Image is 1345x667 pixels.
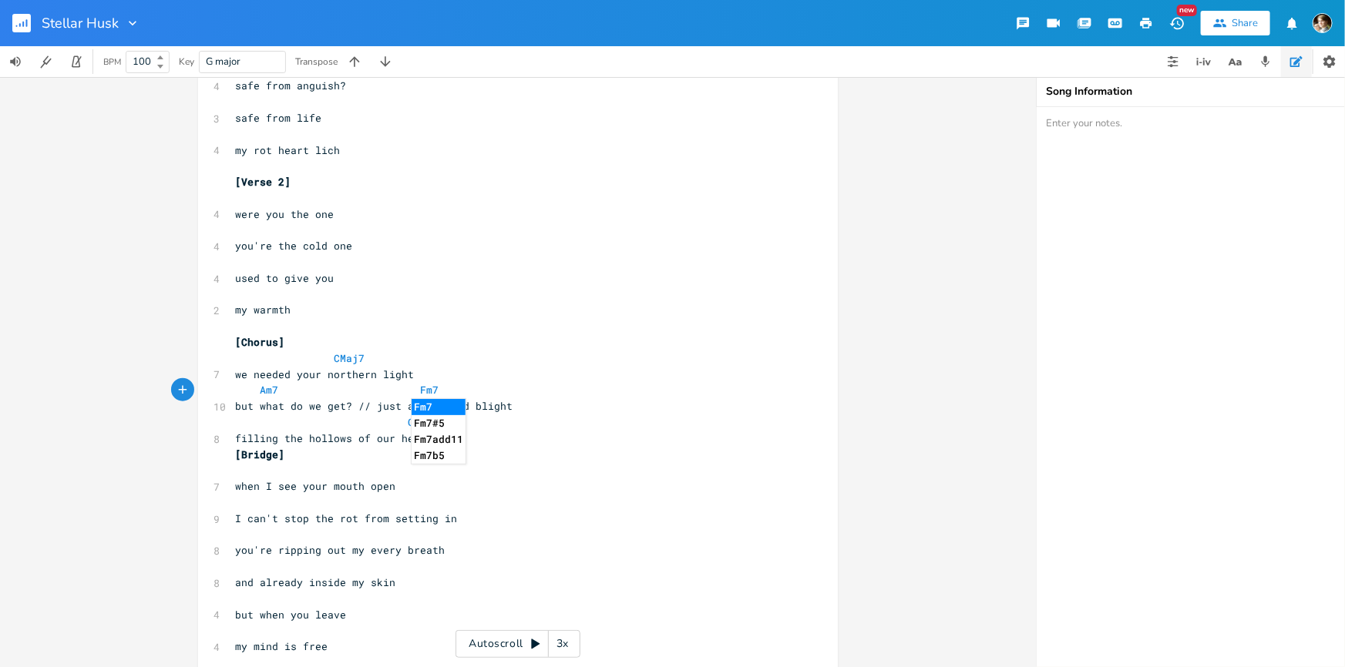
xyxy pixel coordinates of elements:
[1046,86,1336,97] div: Song Information
[179,57,194,66] div: Key
[408,415,420,429] span: Gm
[235,239,352,253] span: you're the cold one
[1232,16,1258,30] div: Share
[235,511,457,525] span: I can't stop the rot from setting in
[42,16,119,30] span: Stellar Husk
[235,175,291,189] span: [Verse 2]
[235,479,395,493] span: when I see your mouth open
[235,447,284,461] span: [Bridge]
[1201,11,1270,35] button: Share
[235,575,395,589] span: and already inside my skin
[295,57,338,66] div: Transpose
[235,111,321,125] span: safe from life
[456,630,580,658] div: Autoscroll
[235,608,346,622] span: but when you leave
[420,383,439,397] span: Fm7
[235,335,284,349] span: [Chorus]
[235,431,426,445] span: filling the hollows of our head
[235,143,340,157] span: my rot heart lich
[235,271,334,285] span: used to give you
[235,367,414,381] span: we needed your northern light
[235,639,328,653] span: my mind is free
[235,543,445,557] span: you're ripping out my every breath
[235,399,513,413] span: but what do we get? // just a tortured blight
[1313,13,1333,33] img: Robert Wise
[1177,5,1197,16] div: New
[235,207,334,221] span: were you the one
[206,55,240,69] span: G major
[412,415,466,431] li: Fm7#5
[412,447,466,464] li: Fm7b5
[412,431,466,447] li: Fm7add11
[103,58,121,66] div: BPM
[260,383,278,397] span: Am7
[1162,9,1192,37] button: New
[334,351,365,365] span: CMaj7
[412,399,466,415] li: Fm7
[235,79,346,92] span: safe from anguish?
[549,630,577,658] div: 3x
[235,303,291,317] span: my warmth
